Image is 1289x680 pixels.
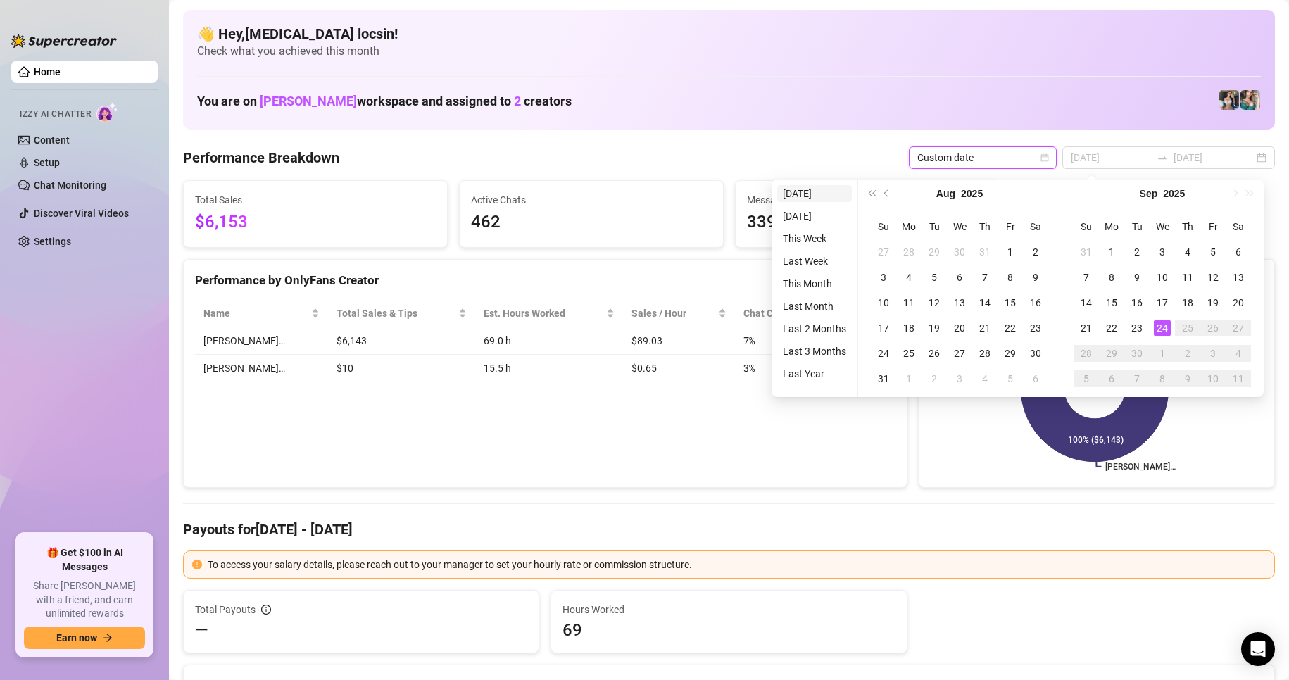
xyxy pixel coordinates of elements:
[1078,370,1095,387] div: 5
[1179,320,1196,336] div: 25
[1175,315,1200,341] td: 2025-09-25
[926,269,943,286] div: 5
[951,345,968,362] div: 27
[777,185,852,202] li: [DATE]
[1150,315,1175,341] td: 2025-09-24
[922,341,947,366] td: 2025-08-26
[1205,345,1221,362] div: 3
[1128,345,1145,362] div: 30
[1074,315,1099,341] td: 2025-09-21
[926,370,943,387] div: 2
[1241,632,1275,666] div: Open Intercom Messenger
[747,209,988,236] span: 3398
[1200,290,1226,315] td: 2025-09-19
[471,192,712,208] span: Active Chats
[1175,290,1200,315] td: 2025-09-18
[896,341,922,366] td: 2025-08-25
[972,239,998,265] td: 2025-07-31
[475,327,623,355] td: 69.0 h
[1157,152,1168,163] span: swap-right
[743,306,876,321] span: Chat Conversion
[777,275,852,292] li: This Month
[195,619,208,641] span: —
[1103,269,1120,286] div: 8
[875,320,892,336] div: 17
[998,239,1023,265] td: 2025-08-01
[1103,244,1120,260] div: 1
[896,214,922,239] th: Mo
[1023,214,1048,239] th: Sa
[1205,269,1221,286] div: 12
[1002,269,1019,286] div: 8
[1200,214,1226,239] th: Fr
[1128,320,1145,336] div: 23
[1002,294,1019,311] div: 15
[1027,370,1044,387] div: 6
[879,180,895,208] button: Previous month (PageUp)
[871,214,896,239] th: Su
[947,239,972,265] td: 2025-07-30
[900,244,917,260] div: 28
[947,366,972,391] td: 2025-09-03
[562,619,895,641] span: 69
[1154,345,1171,362] div: 1
[1200,265,1226,290] td: 2025-09-12
[34,236,71,247] a: Settings
[192,560,202,569] span: exclamation-circle
[998,315,1023,341] td: 2025-08-22
[1205,244,1221,260] div: 5
[871,265,896,290] td: 2025-08-03
[1023,265,1048,290] td: 2025-08-09
[947,214,972,239] th: We
[777,208,852,225] li: [DATE]
[1078,269,1095,286] div: 7
[777,253,852,270] li: Last Week
[777,343,852,360] li: Last 3 Months
[871,315,896,341] td: 2025-08-17
[1140,180,1158,208] button: Choose a month
[1154,269,1171,286] div: 10
[1124,265,1150,290] td: 2025-09-09
[875,244,892,260] div: 27
[1154,294,1171,311] div: 17
[1078,345,1095,362] div: 28
[1002,370,1019,387] div: 5
[1205,294,1221,311] div: 19
[961,180,983,208] button: Choose a year
[1163,180,1185,208] button: Choose a year
[20,108,91,121] span: Izzy AI Chatter
[1128,269,1145,286] div: 9
[922,265,947,290] td: 2025-08-05
[1078,244,1095,260] div: 31
[1230,269,1247,286] div: 13
[922,366,947,391] td: 2025-09-02
[1230,320,1247,336] div: 27
[1200,239,1226,265] td: 2025-09-05
[951,244,968,260] div: 30
[972,366,998,391] td: 2025-09-04
[998,214,1023,239] th: Fr
[1230,294,1247,311] div: 20
[1023,239,1048,265] td: 2025-08-02
[900,345,917,362] div: 25
[972,315,998,341] td: 2025-08-21
[623,355,735,382] td: $0.65
[947,265,972,290] td: 2025-08-06
[1150,366,1175,391] td: 2025-10-08
[471,209,712,236] span: 462
[1157,152,1168,163] span: to
[337,306,455,321] span: Total Sales & Tips
[1205,320,1221,336] div: 26
[1103,345,1120,362] div: 29
[1150,341,1175,366] td: 2025-10-01
[864,180,879,208] button: Last year (Control + left)
[747,192,988,208] span: Messages Sent
[1175,341,1200,366] td: 2025-10-02
[1099,265,1124,290] td: 2025-09-08
[976,244,993,260] div: 31
[1099,290,1124,315] td: 2025-09-15
[1099,341,1124,366] td: 2025-09-29
[1124,366,1150,391] td: 2025-10-07
[972,265,998,290] td: 2025-08-07
[917,147,1048,168] span: Custom date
